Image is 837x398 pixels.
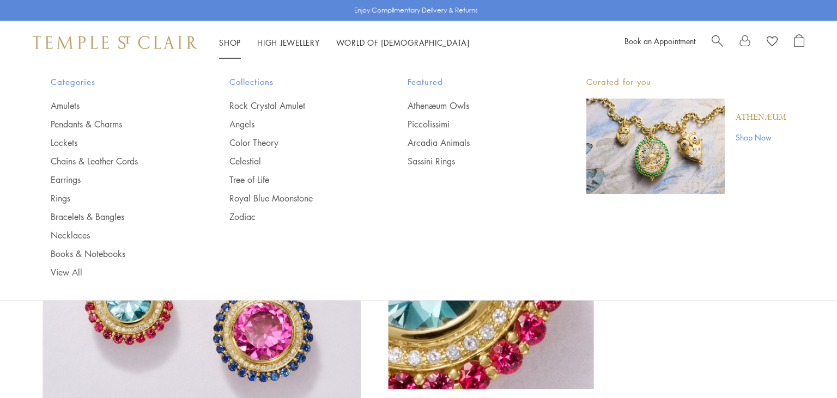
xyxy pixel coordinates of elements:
[229,118,365,130] a: Angels
[408,100,543,112] a: Athenæum Owls
[586,75,786,89] p: Curated for you
[336,37,470,48] a: World of [DEMOGRAPHIC_DATA]World of [DEMOGRAPHIC_DATA]
[219,36,470,50] nav: Main navigation
[219,37,241,48] a: ShopShop
[51,174,186,186] a: Earrings
[624,35,695,46] a: Book an Appointment
[736,112,786,124] a: Athenæum
[408,75,543,89] span: Featured
[712,34,723,51] a: Search
[229,75,365,89] span: Collections
[408,118,543,130] a: Piccolissimi
[51,137,186,149] a: Lockets
[51,100,186,112] a: Amulets
[229,137,365,149] a: Color Theory
[408,137,543,149] a: Arcadia Animals
[408,155,543,167] a: Sassini Rings
[736,131,786,143] a: Shop Now
[229,100,365,112] a: Rock Crystal Amulet
[767,34,778,51] a: View Wishlist
[51,266,186,278] a: View All
[51,75,186,89] span: Categories
[794,34,804,51] a: Open Shopping Bag
[51,229,186,241] a: Necklaces
[229,211,365,223] a: Zodiac
[51,248,186,260] a: Books & Notebooks
[229,192,365,204] a: Royal Blue Moonstone
[33,36,197,49] img: Temple St. Clair
[51,192,186,204] a: Rings
[783,347,826,387] iframe: Gorgias live chat messenger
[51,155,186,167] a: Chains & Leather Cords
[229,155,365,167] a: Celestial
[51,118,186,130] a: Pendants & Charms
[229,174,365,186] a: Tree of Life
[51,211,186,223] a: Bracelets & Bangles
[354,5,478,16] p: Enjoy Complimentary Delivery & Returns
[257,37,320,48] a: High JewelleryHigh Jewellery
